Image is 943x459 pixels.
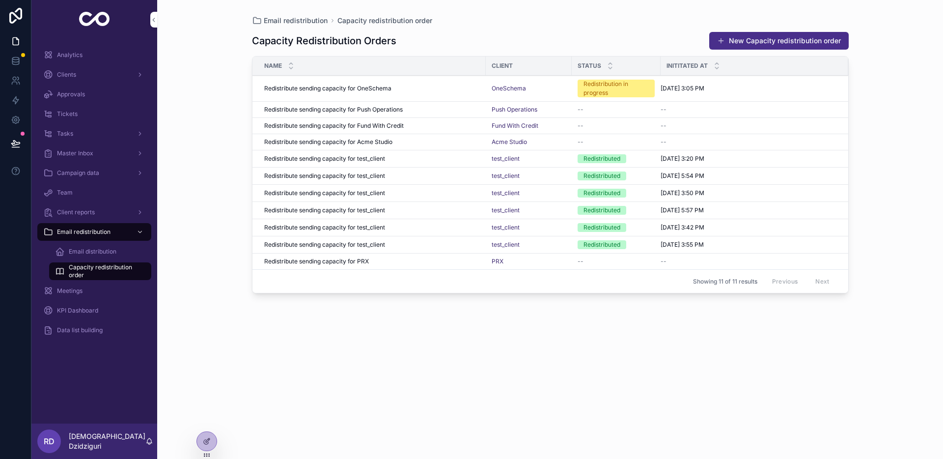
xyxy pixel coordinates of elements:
[37,223,151,241] a: Email redistribution
[583,206,620,215] div: Redistributed
[492,62,513,70] span: Client
[264,224,385,231] span: Redistribute sending capacity for test_client
[578,106,583,114] span: --
[666,62,708,70] span: Inititated At
[578,258,583,265] span: --
[57,189,73,197] span: Team
[492,241,520,249] a: test_client
[264,62,282,70] span: Name
[31,39,157,352] div: scrollable content
[37,105,151,123] a: Tickets
[492,85,526,92] a: OneSchema
[264,106,403,114] span: Redistribute sending capacity for Push Operations
[264,122,404,130] span: Redistribute sending capacity for Fund With Credit
[583,223,620,232] div: Redistributed
[69,431,145,451] p: [DEMOGRAPHIC_DATA] Dzidziguri
[44,435,55,447] span: RD
[37,144,151,162] a: Master Inbox
[337,16,432,26] a: Capacity redistribution order
[264,138,392,146] span: Redistribute sending capacity for Acme Studio
[57,71,76,79] span: Clients
[492,122,538,130] a: Fund With Credit
[492,206,520,214] a: test_client
[578,62,601,70] span: Status
[661,258,666,265] span: --
[57,130,73,138] span: Tasks
[492,189,520,197] a: test_client
[661,106,666,114] span: --
[57,169,99,177] span: Campaign data
[661,172,704,180] span: [DATE] 5:54 PM
[264,16,328,26] span: Email redistribution
[264,206,385,214] span: Redistribute sending capacity for test_client
[252,34,396,48] h1: Capacity Redistribution Orders
[492,172,520,180] a: test_client
[37,125,151,143] a: Tasks
[37,46,151,64] a: Analytics
[492,258,503,265] a: PRX
[578,138,583,146] span: --
[693,278,757,286] span: Showing 11 of 11 results
[37,321,151,339] a: Data list building
[583,189,620,198] div: Redistributed
[264,189,385,197] span: Redistribute sending capacity for test_client
[37,86,151,103] a: Approvals
[37,203,151,221] a: Client reports
[69,263,141,279] span: Capacity redistribution order
[57,208,95,216] span: Client reports
[583,154,620,163] div: Redistributed
[264,258,369,265] span: Redistribute sending capacity for PRX
[37,282,151,300] a: Meetings
[252,16,328,26] a: Email redistribution
[709,32,849,50] button: New Capacity redistribution order
[57,287,83,295] span: Meetings
[57,326,103,334] span: Data list building
[492,155,520,163] a: test_client
[661,138,666,146] span: --
[661,189,704,197] span: [DATE] 3:50 PM
[661,155,704,163] span: [DATE] 3:20 PM
[37,302,151,319] a: KPI Dashboard
[79,12,110,28] img: App logo
[57,228,111,236] span: Email redistribution
[57,51,83,59] span: Analytics
[661,206,704,214] span: [DATE] 5:57 PM
[661,122,666,130] span: --
[583,172,620,180] div: Redistributed
[492,106,537,114] a: Push Operations
[264,155,385,163] span: Redistribute sending capacity for test_client
[49,262,151,280] a: Capacity redistribution order
[264,241,385,249] span: Redistribute sending capacity for test_client
[661,241,704,249] span: [DATE] 3:55 PM
[57,307,98,315] span: KPI Dashboard
[264,172,385,180] span: Redistribute sending capacity for test_client
[57,149,93,157] span: Master Inbox
[492,138,527,146] a: Acme Studio
[37,184,151,201] a: Team
[37,164,151,182] a: Campaign data
[583,80,649,97] div: Redistribution in progress
[57,110,78,118] span: Tickets
[49,243,151,260] a: Email distribution
[492,224,520,231] a: test_client
[661,224,704,231] span: [DATE] 3:42 PM
[264,85,391,92] span: Redistribute sending capacity for OneSchema
[578,122,583,130] span: --
[661,85,704,92] span: [DATE] 3:05 PM
[37,66,151,84] a: Clients
[69,248,116,256] span: Email distribution
[57,90,85,98] span: Approvals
